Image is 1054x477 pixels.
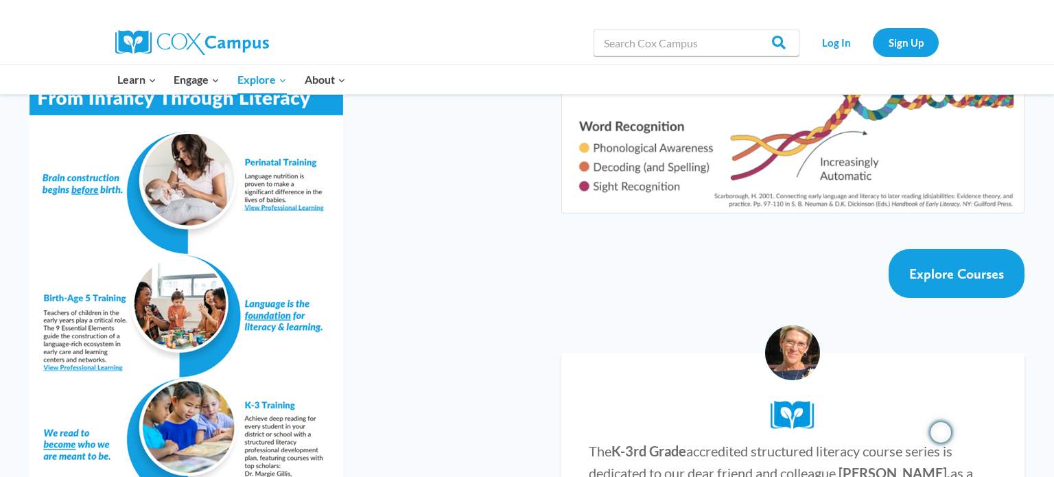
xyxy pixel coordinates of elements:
[806,28,939,56] nav: Secondary Navigation
[296,65,355,94] button: Child menu of About
[165,65,229,94] button: Child menu of Engage
[909,266,1004,282] span: Explore Courses
[229,65,296,94] button: Child menu of Explore
[115,30,269,55] img: Cox Campus
[889,249,1024,298] a: Explore Courses
[611,443,686,459] strong: K-3rd Grade
[806,28,866,56] a: Log In
[873,28,939,56] a: Sign Up
[108,65,354,94] nav: Primary Navigation
[108,65,165,94] button: Child menu of Learn
[594,29,799,56] input: Search Cox Campus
